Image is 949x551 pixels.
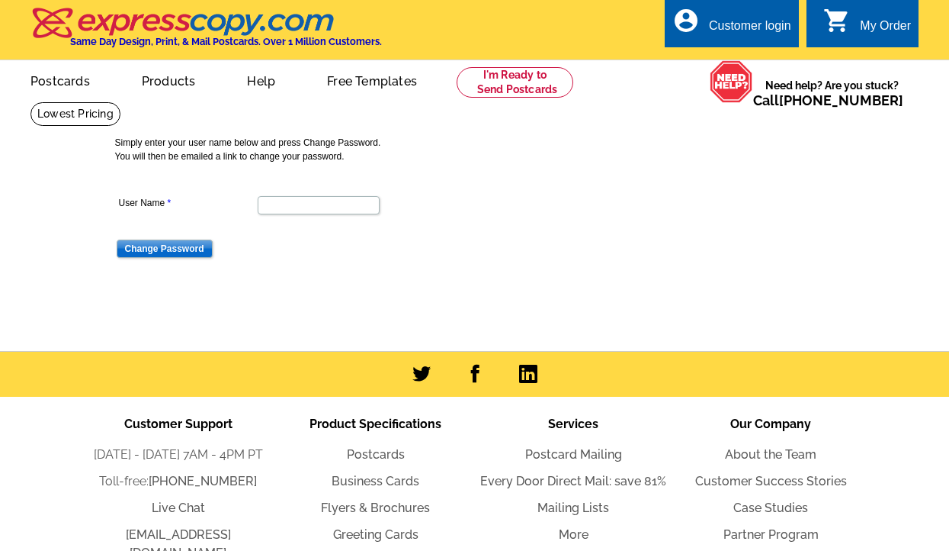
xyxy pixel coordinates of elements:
i: shopping_cart [823,7,851,34]
img: help [710,60,753,103]
a: More [559,527,588,542]
a: Flyers & Brochures [321,501,430,515]
input: Change Password [117,240,213,258]
a: About the Team [725,447,816,462]
a: Same Day Design, Print, & Mail Postcards. Over 1 Million Customers. [30,18,382,47]
a: [PHONE_NUMBER] [149,474,257,488]
a: Postcards [347,447,405,462]
h4: Same Day Design, Print, & Mail Postcards. Over 1 Million Customers. [70,36,382,47]
a: Mailing Lists [537,501,609,515]
div: My Order [860,19,911,40]
span: Services [548,417,598,431]
span: Customer Support [124,417,232,431]
span: Call [753,92,903,108]
a: account_circle Customer login [672,17,791,36]
a: Customer Success Stories [695,474,847,488]
a: Every Door Direct Mail: save 81% [480,474,666,488]
a: Help [223,62,300,98]
li: Toll-free: [79,472,277,491]
div: Customer login [709,19,791,40]
a: [PHONE_NUMBER] [779,92,903,108]
a: Live Chat [152,501,205,515]
a: Greeting Cards [333,527,418,542]
span: Product Specifications [309,417,441,431]
a: Partner Program [723,527,819,542]
i: account_circle [672,7,700,34]
a: Postcards [6,62,114,98]
label: User Name [119,196,256,210]
span: Need help? Are you stuck? [753,78,911,108]
span: Our Company [730,417,811,431]
a: Free Templates [303,62,441,98]
li: [DATE] - [DATE] 7AM - 4PM PT [79,446,277,464]
a: Case Studies [733,501,808,515]
a: Products [117,62,220,98]
a: shopping_cart My Order [823,17,911,36]
a: Business Cards [332,474,419,488]
a: Postcard Mailing [525,447,622,462]
p: Simply enter your user name below and press Change Password. You will then be emailed a link to c... [115,136,847,163]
